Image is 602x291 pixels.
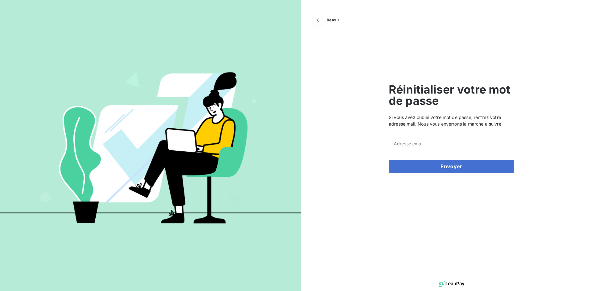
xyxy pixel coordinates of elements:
button: Envoyer [389,160,514,173]
button: Retour [311,15,344,25]
span: Retour [327,18,339,22]
img: logo [439,279,464,288]
span: Si vous avez oublié votre mot de passe, rentrez votre adresse mail. Nous vous enverrons la marche... [389,114,514,127]
span: Réinitialiser votre mot de passe [389,84,514,106]
input: placeholder [389,135,514,152]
